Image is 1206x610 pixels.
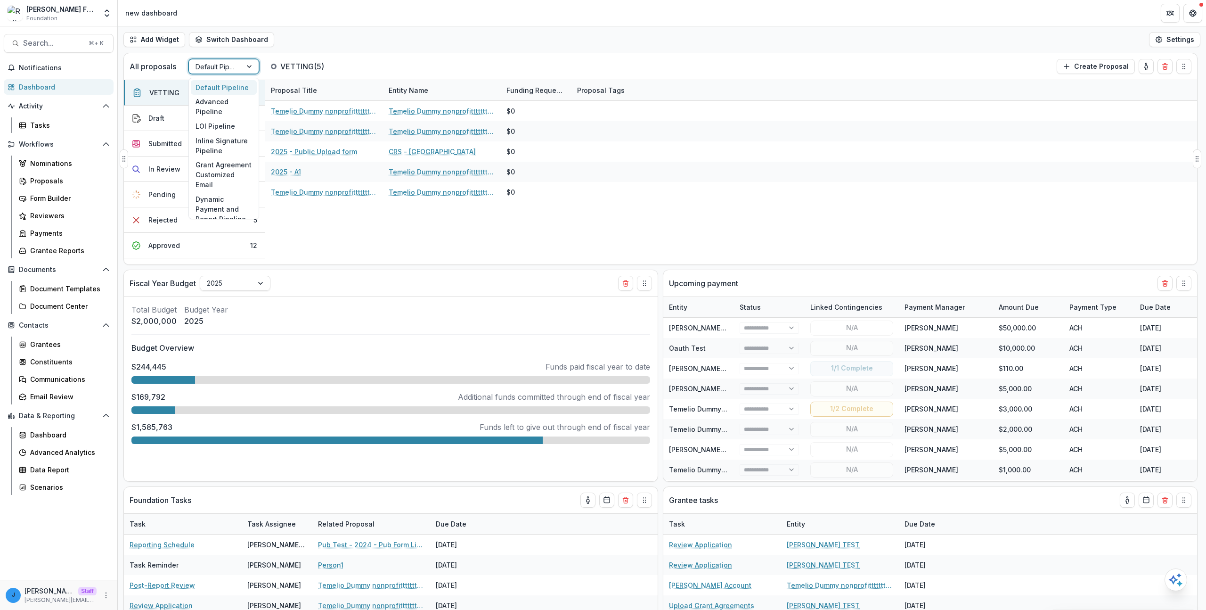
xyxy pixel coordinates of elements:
div: $0 [506,126,515,136]
a: Temelio Dummy nonprofittttttttt a4 sda16s5d [389,187,495,197]
p: Total Budget [131,304,177,315]
div: $0 [506,167,515,177]
p: Funds left to give out through end of fiscal year [480,421,650,433]
span: Contacts [19,321,98,330]
button: Notifications [4,60,114,75]
a: Advanced Analytics [15,445,114,460]
div: Linked Contingencies [805,297,899,317]
div: Entity Name [383,80,501,100]
div: [DATE] [899,555,970,575]
a: [PERSON_NAME] Draft Test [669,324,757,332]
a: [PERSON_NAME] TEST [787,560,860,570]
div: Dashboard [19,82,106,92]
p: Budget Year [184,304,228,315]
div: Tasks [30,120,106,130]
span: Foundation [26,14,57,23]
div: [PERSON_NAME] [904,404,958,414]
div: Payments [30,228,106,238]
div: [DATE] [1134,480,1205,500]
div: Status [734,297,805,317]
div: $3,000.00 [993,399,1064,419]
div: Grantees [30,339,106,349]
div: $123.00 [993,480,1064,500]
div: Entity [663,297,734,317]
div: [DATE] [1134,460,1205,480]
p: Additional funds committed through end of fiscal year [458,391,650,403]
button: N/A [810,381,893,396]
div: $5,000.00 [993,379,1064,399]
div: Payment Type [1064,297,1134,317]
div: Due Date [1134,302,1176,312]
div: Document Templates [30,284,106,294]
div: Pending [148,190,176,199]
div: jonah@trytemelio.com [12,592,15,598]
button: Switch Dashboard [189,32,274,47]
div: VETTING [149,88,179,98]
div: Proposal Tags [571,85,630,95]
button: More [100,590,112,601]
div: ACH [1064,439,1134,460]
button: Open Documents [4,262,114,277]
a: Data Report [15,462,114,478]
button: Delete card [618,493,633,508]
button: Drag [1193,149,1201,168]
div: Entity [663,302,693,312]
div: [DATE] [1134,379,1205,399]
div: $110.00 [993,358,1064,379]
div: Rejected [148,215,178,225]
button: Open Contacts [4,318,114,333]
button: Rejected5 [124,207,265,233]
div: [DATE] [430,555,501,575]
p: 2025 [184,315,228,327]
div: Payment Manager [899,302,970,312]
a: Form Builder [15,190,114,206]
p: $2,000,000 [131,315,177,327]
div: [PERSON_NAME] [247,580,301,590]
div: Scenarios [30,482,106,492]
button: Draft121 [124,106,265,131]
span: Data & Reporting [19,412,98,420]
div: Entity [781,514,899,534]
button: Pending3 [124,182,265,207]
div: [PERSON_NAME] [904,445,958,454]
div: [DATE] [1134,419,1205,439]
p: Upcoming payment [669,278,738,289]
a: [PERSON_NAME] Individual [669,385,757,393]
a: Communications [15,371,114,387]
div: Advanced Pipeline [191,95,257,119]
div: Status [734,302,766,312]
a: Temelio Dummy nonprofittttttttt a4 sda16s5d [669,425,816,433]
div: Payment Manager [899,297,993,317]
button: N/A [810,442,893,457]
div: Amount Due [993,297,1064,317]
button: Get Help [1183,4,1202,23]
div: Task [663,514,781,534]
div: Constituents [30,357,106,367]
p: $1,585,763 [131,421,172,433]
div: ACH [1064,338,1134,358]
div: Due Date [430,514,501,534]
div: Related Proposal [312,514,430,534]
p: $169,792 [131,391,165,403]
div: $5,000.00 [993,439,1064,460]
a: Nominations [15,156,114,171]
div: Due Date [430,519,472,529]
div: ACH [1064,318,1134,338]
div: Approved [148,240,180,250]
div: Submitted [148,139,182,148]
div: Entity [781,519,811,529]
a: Payments [15,225,114,241]
div: [PERSON_NAME] [904,343,958,353]
div: Proposals [30,176,106,186]
div: Inline Signature Pipeline [191,133,257,158]
p: Foundation Tasks [130,495,191,506]
a: Document Center [15,298,114,314]
span: Workflows [19,140,98,148]
div: Due Date [1134,297,1205,317]
div: Task Assignee [242,519,301,529]
a: [PERSON_NAME] TEST [787,540,860,550]
a: Scenarios [15,479,114,495]
button: Delete card [618,276,633,291]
